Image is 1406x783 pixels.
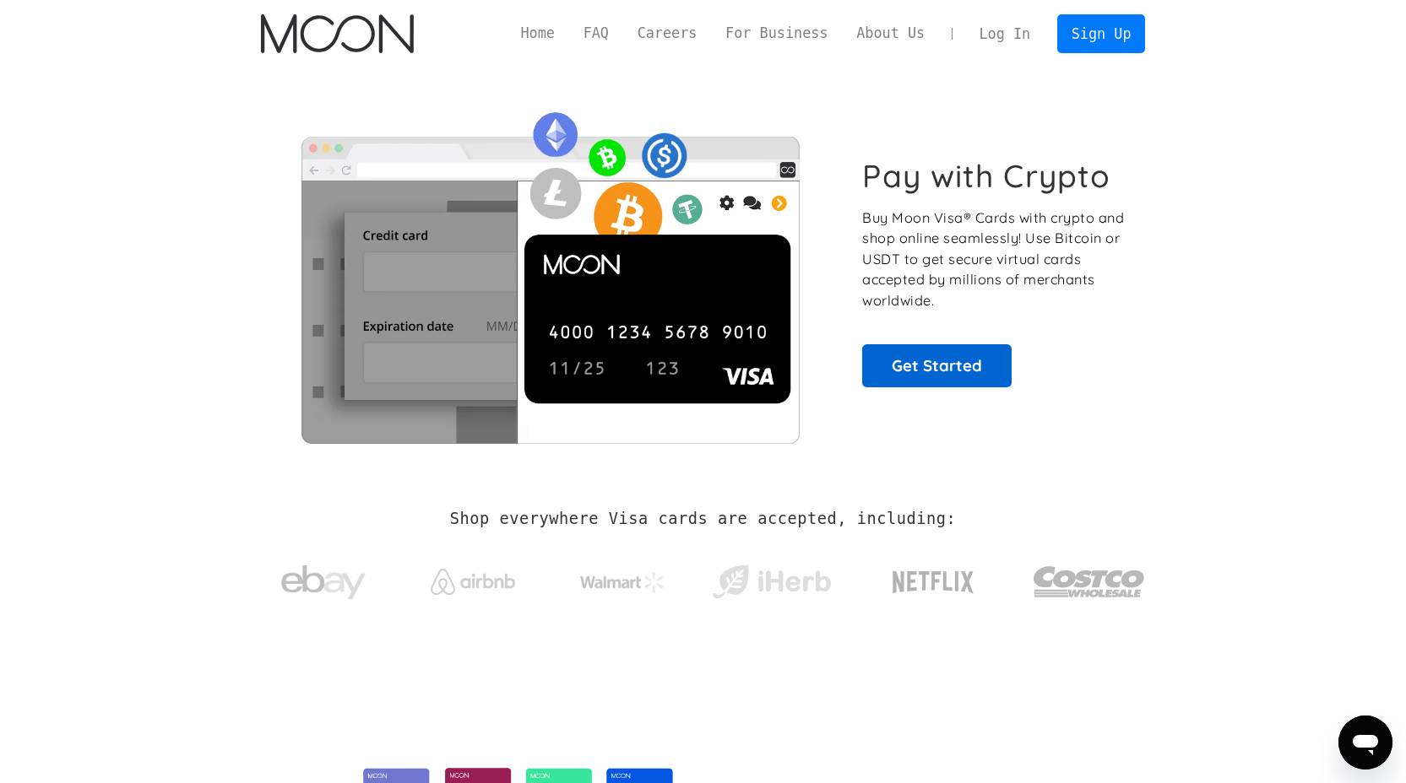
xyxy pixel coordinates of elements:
img: Airbnb [431,569,515,595]
a: Walmart [559,555,685,601]
a: Costco [1033,533,1146,622]
a: Airbnb [410,552,535,603]
img: Costco [1033,550,1146,613]
img: iHerb [708,560,834,604]
a: Log In [965,15,1045,52]
img: Moon Cards let you spend your crypto anywhere Visa is accepted. [261,100,839,443]
a: For Business [711,23,842,44]
h2: Shop everywhere Visa cards are accepted, including: [450,510,956,528]
h1: Pay with Crypto [862,157,1110,195]
img: Walmart [580,572,665,592]
a: Sign Up [1057,14,1145,52]
img: Netflix [891,561,975,603]
a: iHerb [708,543,834,613]
a: Get Started [862,344,1012,386]
img: ebay [281,556,366,609]
a: ebay [261,539,387,618]
a: About Us [842,23,939,44]
p: Buy Moon Visa® Cards with crypto and shop online seamlessly! Use Bitcoin or USDT to get secure vi... [862,208,1126,311]
a: FAQ [569,23,623,44]
a: Netflix [858,544,1009,612]
a: Careers [623,23,711,44]
a: home [261,14,414,53]
iframe: Bouton de lancement de la fenêtre de messagerie [1338,715,1392,769]
img: Moon Logo [261,14,414,53]
a: Home [507,23,569,44]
